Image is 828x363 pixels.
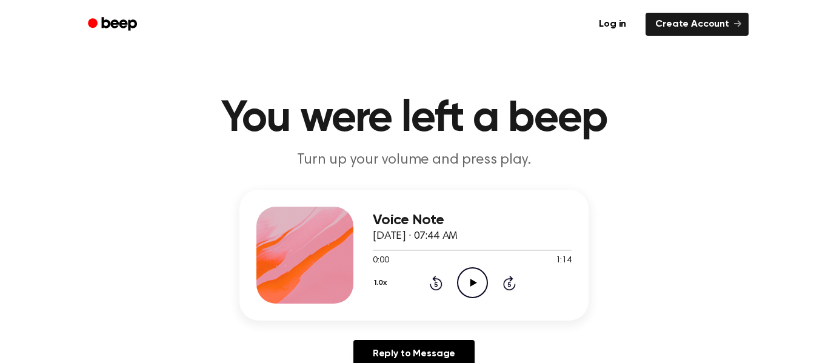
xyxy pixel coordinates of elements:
span: 1:14 [556,255,572,267]
a: Log in [587,10,638,38]
a: Create Account [646,13,749,36]
h1: You were left a beep [104,97,724,141]
a: Beep [79,13,148,36]
p: Turn up your volume and press play. [181,150,647,170]
span: 0:00 [373,255,389,267]
button: 1.0x [373,273,391,293]
h3: Voice Note [373,212,572,228]
span: [DATE] · 07:44 AM [373,231,458,242]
